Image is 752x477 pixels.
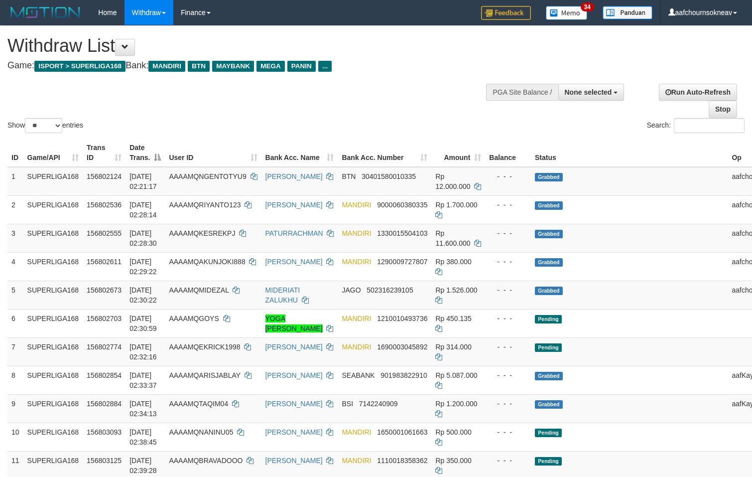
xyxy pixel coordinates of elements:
[7,167,23,196] td: 1
[342,371,375,379] span: SEABANK
[265,172,323,180] a: [PERSON_NAME]
[169,229,235,237] span: AAAAMQKESREKPJ
[169,201,241,209] span: AAAAMQRIYANTO123
[87,315,122,322] span: 156802703
[489,370,527,380] div: - - -
[7,394,23,423] td: 9
[169,428,233,436] span: AAAAMQNANINU05
[34,61,125,72] span: ISPORT > SUPERLIGA168
[709,101,737,118] a: Stop
[23,167,83,196] td: SUPERLIGA168
[169,315,219,322] span: AAAAMQGOYS
[83,139,125,167] th: Trans ID: activate to sort column ascending
[489,285,527,295] div: - - -
[212,61,254,72] span: MAYBANK
[23,394,83,423] td: SUPERLIGA168
[23,366,83,394] td: SUPERLIGA168
[265,400,323,408] a: [PERSON_NAME]
[535,173,563,181] span: Grabbed
[659,84,737,101] a: Run Auto-Refresh
[435,371,477,379] span: Rp 5.087.000
[535,429,562,437] span: Pending
[565,88,612,96] span: None selected
[342,343,371,351] span: MANDIRI
[87,371,122,379] span: 156802854
[435,258,471,266] span: Rp 380.000
[377,258,427,266] span: Copy 1290009727807 to clipboard
[367,286,413,294] span: Copy 502316239105 to clipboard
[435,172,470,190] span: Rp 12.000.000
[129,229,157,247] span: [DATE] 02:28:30
[129,343,157,361] span: [DATE] 02:32:16
[129,286,157,304] span: [DATE] 02:30:22
[647,118,745,133] label: Search:
[489,399,527,409] div: - - -
[169,286,229,294] span: AAAAMQMIDEZAL
[377,428,427,436] span: Copy 1650001061663 to clipboard
[129,201,157,219] span: [DATE] 02:28:14
[485,139,531,167] th: Balance
[435,201,477,209] span: Rp 1.700.000
[435,457,471,465] span: Rp 350.000
[377,201,427,209] span: Copy 9000060380335 to clipboard
[431,139,485,167] th: Amount: activate to sort column ascending
[87,400,122,408] span: 156802884
[342,428,371,436] span: MANDIRI
[87,229,122,237] span: 156802555
[489,200,527,210] div: - - -
[581,2,594,11] span: 34
[129,428,157,446] span: [DATE] 02:38:45
[535,343,562,352] span: Pending
[7,337,23,366] td: 7
[87,172,122,180] span: 156802124
[377,229,427,237] span: Copy 1330015504103 to clipboard
[23,423,83,451] td: SUPERLIGA168
[435,428,471,436] span: Rp 500.000
[169,371,240,379] span: AAAAMQARISJABLAY
[165,139,261,167] th: User ID: activate to sort column ascending
[380,371,427,379] span: Copy 901983822910 to clipboard
[342,201,371,209] span: MANDIRI
[535,201,563,210] span: Grabbed
[481,6,531,20] img: Feedback.jpg
[342,172,356,180] span: BTN
[435,229,470,247] span: Rp 11.600.000
[318,61,332,72] span: ...
[535,287,563,295] span: Grabbed
[169,258,245,266] span: AAAAMQAKUNJOKI888
[129,371,157,389] span: [DATE] 02:33:37
[342,457,371,465] span: MANDIRI
[7,118,83,133] label: Show entries
[265,428,323,436] a: [PERSON_NAME]
[7,224,23,252] td: 3
[188,61,210,72] span: BTN
[342,315,371,322] span: MANDIRI
[546,6,588,20] img: Button%20Memo.svg
[87,201,122,209] span: 156802536
[25,118,62,133] select: Showentries
[377,343,427,351] span: Copy 1690003045892 to clipboard
[7,195,23,224] td: 2
[7,61,492,71] h4: Game: Bank:
[489,314,527,323] div: - - -
[7,36,492,56] h1: Withdraw List
[87,286,122,294] span: 156802673
[129,258,157,276] span: [DATE] 02:29:22
[359,400,398,408] span: Copy 7142240909 to clipboard
[489,257,527,267] div: - - -
[265,371,323,379] a: [PERSON_NAME]
[489,456,527,466] div: - - -
[558,84,625,101] button: None selected
[342,258,371,266] span: MANDIRI
[169,172,246,180] span: AAAAMQNGENTOTYU9
[377,315,427,322] span: Copy 1210010493736 to clipboard
[87,258,122,266] span: 156802611
[169,343,240,351] span: AAAAMQEKRICK1998
[23,195,83,224] td: SUPERLIGA168
[342,229,371,237] span: MANDIRI
[129,172,157,190] span: [DATE] 02:21:17
[265,286,300,304] a: MIDERIATI ZALUKHU
[23,337,83,366] td: SUPERLIGA168
[87,457,122,465] span: 156803125
[87,343,122,351] span: 156802774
